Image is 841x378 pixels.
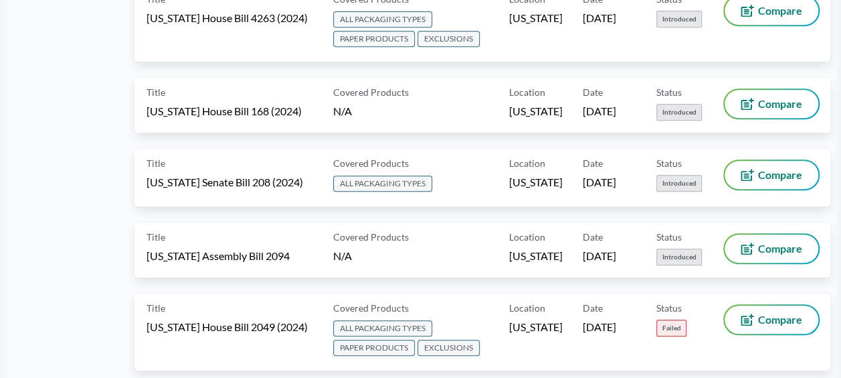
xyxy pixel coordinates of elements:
span: Compare [758,170,802,180]
button: Compare [725,161,818,189]
span: Date [583,230,603,244]
span: [US_STATE] House Bill 4263 (2024) [147,11,308,25]
span: Covered Products [333,156,409,170]
span: Title [147,230,165,244]
span: Status [656,301,682,315]
span: Status [656,156,682,170]
span: Failed [656,320,686,336]
span: [DATE] [583,11,616,25]
span: [US_STATE] House Bill 2049 (2024) [147,320,308,334]
span: Introduced [656,104,702,121]
span: [US_STATE] [509,104,563,119]
span: Covered Products [333,85,409,99]
span: [US_STATE] House Bill 168 (2024) [147,104,302,119]
span: [US_STATE] Senate Bill 208 (2024) [147,175,303,190]
span: [DATE] [583,104,616,119]
span: Status [656,85,682,99]
span: ALL PACKAGING TYPES [333,320,432,336]
span: Location [509,230,545,244]
span: Date [583,156,603,170]
span: PAPER PRODUCTS [333,31,415,47]
span: Title [147,85,165,99]
span: Title [147,301,165,315]
span: Covered Products [333,301,409,315]
span: Compare [758,243,802,254]
span: Location [509,85,545,99]
span: Compare [758,314,802,325]
span: Location [509,156,545,170]
span: Introduced [656,175,702,192]
span: [US_STATE] Assembly Bill 2094 [147,249,290,263]
span: [US_STATE] [509,175,563,190]
span: Date [583,301,603,315]
span: EXCLUSIONS [417,31,480,47]
span: Title [147,156,165,170]
span: EXCLUSIONS [417,340,480,356]
span: PAPER PRODUCTS [333,340,415,356]
span: [US_STATE] [509,320,563,334]
span: N/A [333,249,352,262]
span: Location [509,301,545,315]
span: [DATE] [583,320,616,334]
span: ALL PACKAGING TYPES [333,176,432,192]
span: Introduced [656,11,702,27]
span: Covered Products [333,230,409,244]
span: Compare [758,5,802,16]
button: Compare [725,306,818,334]
span: [US_STATE] [509,249,563,263]
span: Date [583,85,603,99]
span: ALL PACKAGING TYPES [333,11,432,27]
span: Status [656,230,682,244]
span: [DATE] [583,175,616,190]
button: Compare [725,90,818,118]
span: [US_STATE] [509,11,563,25]
span: [DATE] [583,249,616,263]
span: Compare [758,99,802,109]
button: Compare [725,235,818,263]
span: N/A [333,105,352,117]
span: Introduced [656,249,702,265]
